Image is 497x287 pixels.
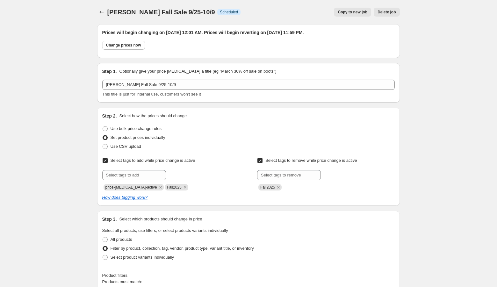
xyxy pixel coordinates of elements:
span: Delete job [378,10,396,15]
span: Fall2025 [167,185,182,190]
button: Remove price-change-job-active [158,184,163,190]
button: Delete job [374,8,400,17]
span: Change prices now [106,43,141,48]
span: Products must match: [102,279,142,284]
span: Select all products, use filters, or select products variants individually [102,228,228,233]
button: Copy to new job [334,8,371,17]
p: Select how the prices should change [119,113,187,119]
span: This title is just for internal use, customers won't see it [102,92,201,97]
span: [PERSON_NAME] Fall Sale 9/25-10/9 [107,9,215,16]
span: Select product variants individually [111,255,174,260]
span: Fall2025 [260,185,275,190]
h2: Step 3. [102,216,117,222]
span: Set product prices individually [111,135,165,140]
button: Price change jobs [97,8,106,17]
input: Select tags to remove [257,170,321,180]
p: Optionally give your price [MEDICAL_DATA] a title (eg "March 30% off sale on boots") [119,68,276,75]
button: Change prices now [102,41,145,50]
h2: Step 1. [102,68,117,75]
span: Scheduled [220,10,238,15]
span: Use bulk price change rules [111,126,162,131]
span: Select tags to add while price change is active [111,158,195,163]
button: Remove Fall2025 [276,184,281,190]
p: Select which products should change in price [119,216,202,222]
h2: Step 2. [102,113,117,119]
input: 30% off holiday sale [102,80,395,90]
span: Select tags to remove while price change is active [265,158,357,163]
span: price-change-job-active [105,185,157,190]
span: Use CSV upload [111,144,141,149]
input: Select tags to add [102,170,166,180]
span: Filter by product, collection, tag, vendor, product type, variant title, or inventory [111,246,254,251]
span: All products [111,237,132,242]
div: Product filters [102,272,395,279]
h2: Prices will begin changing on [DATE] 12:01 AM. Prices will begin reverting on [DATE] 11:59 PM. [102,29,395,36]
span: Copy to new job [338,10,367,15]
button: Remove Fall2025 [182,184,188,190]
a: How does tagging work? [102,195,148,200]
